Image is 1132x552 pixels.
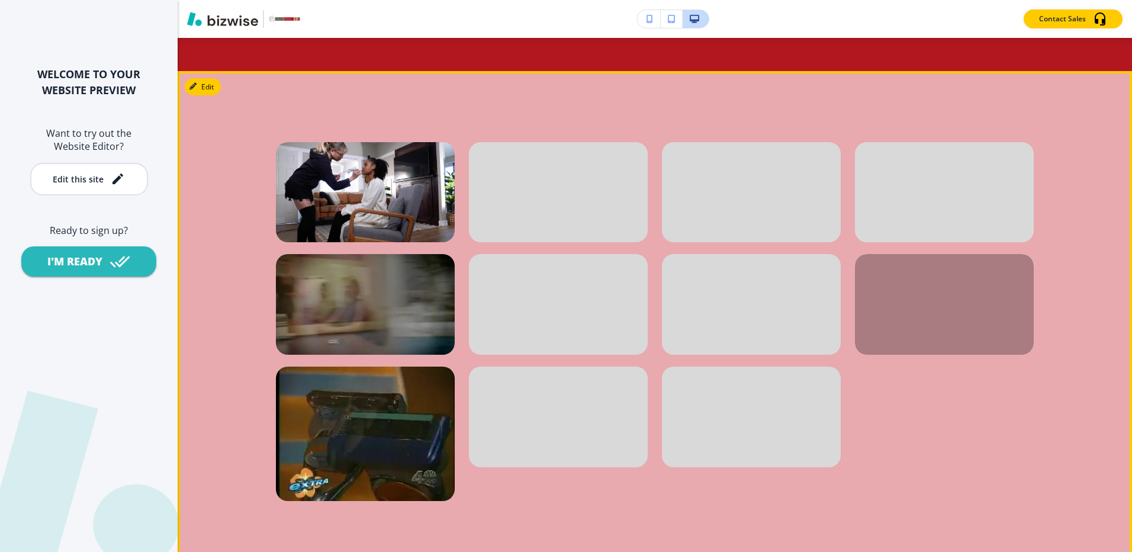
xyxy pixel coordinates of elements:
[187,12,258,26] img: Bizwise Logo
[469,254,648,355] iframe: Gallery image
[19,127,159,153] h6: Want to try out the Website Editor?
[662,142,841,243] iframe: Gallery image
[1039,14,1086,24] p: Contact Sales
[469,142,648,243] iframe: Zombie Makeup - Doris Lew - Make Up Artist San Diego
[30,163,148,195] button: Edit this site
[662,367,841,467] iframe: Gallery image
[47,254,102,269] div: I'M READY
[855,142,1034,243] iframe: Gallery image
[469,367,648,467] iframe: Gallery image
[269,15,301,22] img: Your Logo
[662,254,841,355] iframe: Gallery image
[276,254,455,355] video: Gallery image
[1024,9,1123,28] button: Contact Sales
[276,367,455,501] video: Gallery image
[19,224,159,237] h6: Ready to sign up?
[19,66,159,98] h2: WELCOME TO YOUR WEBSITE PREVIEW
[855,254,1034,355] iframe: Gallery image
[185,78,221,96] button: Edit
[276,142,455,243] video: Gallery image
[21,246,156,277] button: I'M READY
[53,175,104,184] div: Edit this site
